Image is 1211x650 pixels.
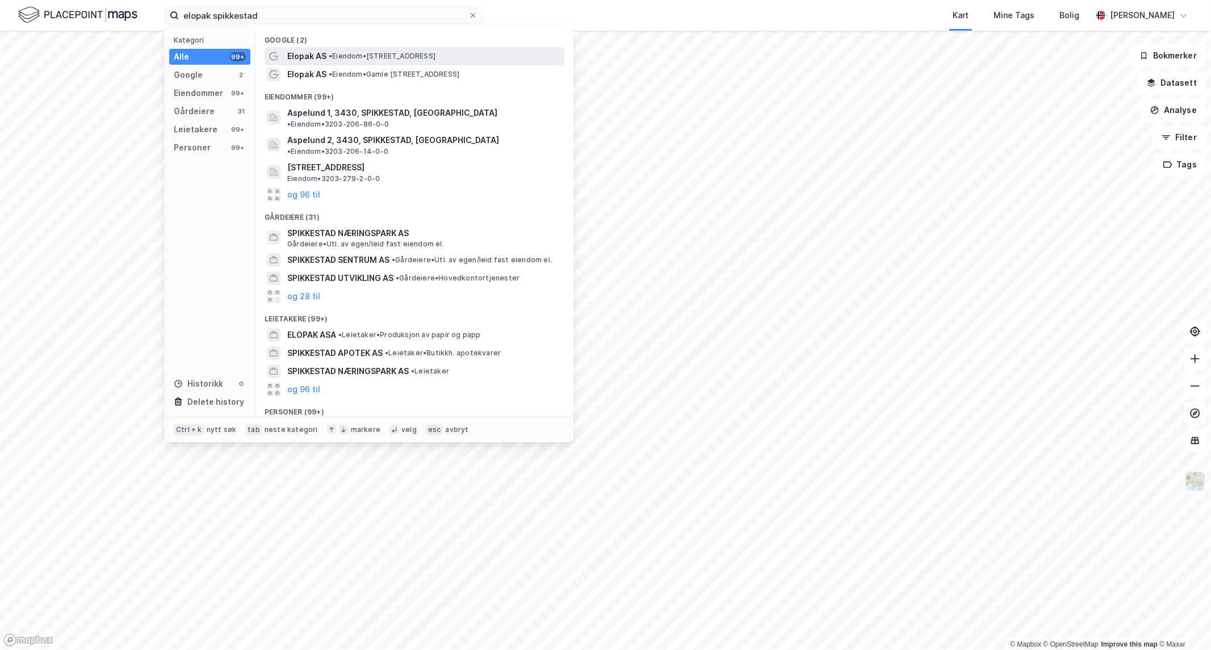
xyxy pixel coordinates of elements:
[287,161,560,174] span: [STREET_ADDRESS]
[237,107,246,116] div: 31
[411,367,414,375] span: •
[1154,596,1211,650] iframe: Chat Widget
[953,9,969,22] div: Kart
[1152,126,1206,149] button: Filter
[1154,153,1206,176] button: Tags
[1141,99,1206,121] button: Analyse
[287,120,291,128] span: •
[287,227,560,240] span: SPIKKESTAD NÆRINGSPARK AS
[174,50,189,64] div: Alle
[287,106,497,120] span: Aspelund 1, 3430, SPIKKESTAD, [GEOGRAPHIC_DATA]
[255,399,573,419] div: Personer (99+)
[230,52,246,61] div: 99+
[230,125,246,134] div: 99+
[287,49,326,63] span: Elopak AS
[255,204,573,224] div: Gårdeiere (31)
[1137,72,1206,94] button: Datasett
[265,425,318,434] div: neste kategori
[392,255,552,265] span: Gårdeiere • Utl. av egen/leid fast eiendom el.
[287,253,389,267] span: SPIKKESTAD SENTRUM AS
[329,70,332,78] span: •
[174,377,223,391] div: Historikk
[287,328,336,342] span: ELOPAK ASA
[385,349,388,357] span: •
[338,330,342,339] span: •
[1059,9,1079,22] div: Bolig
[287,290,320,303] button: og 28 til
[338,330,481,339] span: Leietaker • Produksjon av papir og papp
[329,70,459,79] span: Eiendom • Gamle [STREET_ADDRESS]
[287,174,380,183] span: Eiendom • 3203-279-2-0-0
[426,424,443,435] div: esc
[411,367,449,376] span: Leietaker
[287,147,291,156] span: •
[207,425,237,434] div: nytt søk
[287,271,393,285] span: SPIKKESTAD UTVIKLING AS
[174,123,217,136] div: Leietakere
[351,425,380,434] div: markere
[174,36,250,44] div: Kategori
[255,83,573,104] div: Eiendommer (99+)
[401,425,417,434] div: velg
[1184,471,1206,492] img: Z
[255,305,573,326] div: Leietakere (99+)
[1101,640,1158,648] a: Improve this map
[179,7,468,24] input: Søk på adresse, matrikkel, gårdeiere, leietakere eller personer
[187,395,244,409] div: Delete history
[287,120,389,129] span: Eiendom • 3203-206-86-0-0
[287,346,383,360] span: SPIKKESTAD APOTEK AS
[174,141,211,154] div: Personer
[245,424,262,435] div: tab
[392,255,395,264] span: •
[287,147,388,156] span: Eiendom • 3203-206-14-0-0
[329,52,332,60] span: •
[994,9,1034,22] div: Mine Tags
[230,89,246,98] div: 99+
[255,27,573,47] div: Google (2)
[237,70,246,79] div: 2
[396,274,519,283] span: Gårdeiere • Hovedkontortjenester
[287,68,326,81] span: Elopak AS
[1130,44,1206,67] button: Bokmerker
[1044,640,1099,648] a: OpenStreetMap
[445,425,468,434] div: avbryt
[1010,640,1041,648] a: Mapbox
[287,133,499,147] span: Aspelund 2, 3430, SPIKKESTAD, [GEOGRAPHIC_DATA]
[174,86,223,100] div: Eiendommer
[1110,9,1175,22] div: [PERSON_NAME]
[174,424,204,435] div: Ctrl + k
[3,634,53,647] a: Mapbox homepage
[174,104,215,118] div: Gårdeiere
[396,274,399,282] span: •
[287,383,320,396] button: og 96 til
[230,143,246,152] div: 99+
[287,188,320,202] button: og 96 til
[174,68,203,82] div: Google
[1154,596,1211,650] div: Kontrollprogram for chat
[18,5,137,25] img: logo.f888ab2527a4732fd821a326f86c7f29.svg
[385,349,501,358] span: Leietaker • Butikkh. apotekvarer
[287,240,444,249] span: Gårdeiere • Utl. av egen/leid fast eiendom el.
[287,364,409,378] span: SPIKKESTAD NÆRINGSPARK AS
[237,379,246,388] div: 0
[329,52,435,61] span: Eiendom • [STREET_ADDRESS]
